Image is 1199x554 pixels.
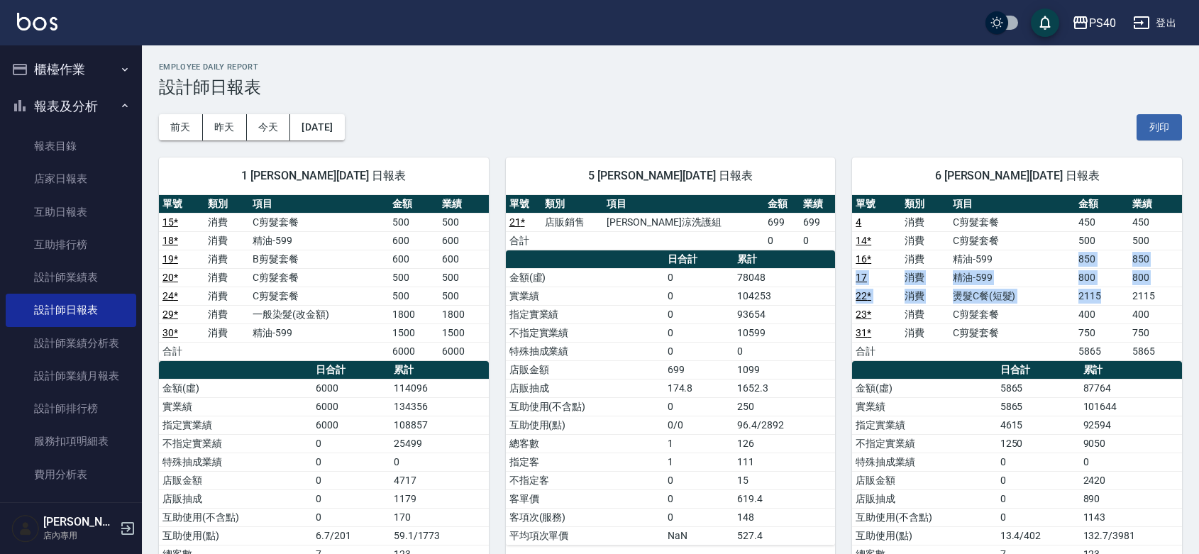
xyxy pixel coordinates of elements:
[159,508,312,526] td: 互助使用(不含點)
[734,471,835,489] td: 15
[1129,287,1182,305] td: 2115
[734,268,835,287] td: 78048
[159,471,312,489] td: 店販金額
[603,213,764,231] td: [PERSON_NAME]涼洗護組
[6,51,136,88] button: 櫃檯作業
[949,250,1076,268] td: 精油-599
[6,228,136,261] a: 互助排行榜
[734,453,835,471] td: 111
[901,305,949,323] td: 消費
[949,195,1076,214] th: 項目
[664,250,734,269] th: 日合計
[247,114,291,140] button: 今天
[249,213,389,231] td: C剪髮套餐
[506,250,836,545] table: a dense table
[1080,397,1182,416] td: 101644
[603,195,764,214] th: 項目
[203,114,247,140] button: 昨天
[852,471,996,489] td: 店販金額
[997,379,1080,397] td: 5865
[249,250,389,268] td: B剪髮套餐
[901,231,949,250] td: 消費
[664,526,734,545] td: NaN
[204,195,250,214] th: 類別
[312,508,390,526] td: 0
[6,162,136,195] a: 店家日報表
[159,62,1182,72] h2: Employee Daily Report
[506,379,664,397] td: 店販抽成
[249,195,389,214] th: 項目
[869,169,1165,183] span: 6 [PERSON_NAME][DATE] 日報表
[1080,471,1182,489] td: 2420
[176,169,472,183] span: 1 [PERSON_NAME][DATE] 日報表
[6,261,136,294] a: 設計師業績表
[800,195,835,214] th: 業績
[997,508,1080,526] td: 0
[852,397,996,416] td: 實業績
[997,416,1080,434] td: 4615
[1127,10,1182,36] button: 登出
[312,416,390,434] td: 6000
[159,195,489,361] table: a dense table
[438,287,488,305] td: 500
[1075,323,1128,342] td: 750
[734,489,835,508] td: 619.4
[159,453,312,471] td: 特殊抽成業績
[734,250,835,269] th: 累計
[438,231,488,250] td: 600
[312,453,390,471] td: 0
[204,287,250,305] td: 消費
[159,342,204,360] td: 合計
[390,397,489,416] td: 134356
[734,416,835,434] td: 96.4/2892
[312,379,390,397] td: 6000
[1075,213,1128,231] td: 450
[852,342,900,360] td: 合計
[764,195,800,214] th: 金額
[997,434,1080,453] td: 1250
[664,287,734,305] td: 0
[506,508,664,526] td: 客項次(服務)
[312,361,390,380] th: 日合計
[6,497,136,533] button: 客戶管理
[1080,508,1182,526] td: 1143
[664,453,734,471] td: 1
[734,360,835,379] td: 1099
[506,471,664,489] td: 不指定客
[389,305,438,323] td: 1800
[249,231,389,250] td: 精油-599
[1075,305,1128,323] td: 400
[901,195,949,214] th: 類別
[43,529,116,542] p: 店內專用
[159,379,312,397] td: 金額(虛)
[901,287,949,305] td: 消費
[506,323,664,342] td: 不指定實業績
[664,489,734,508] td: 0
[852,453,996,471] td: 特殊抽成業績
[438,305,488,323] td: 1800
[249,305,389,323] td: 一般染髮(改金額)
[1129,268,1182,287] td: 800
[6,425,136,458] a: 服務扣項明細表
[312,434,390,453] td: 0
[1080,489,1182,508] td: 890
[800,231,835,250] td: 0
[506,397,664,416] td: 互助使用(不含點)
[312,489,390,508] td: 0
[852,379,996,397] td: 金額(虛)
[389,231,438,250] td: 600
[389,268,438,287] td: 500
[1129,250,1182,268] td: 850
[852,508,996,526] td: 互助使用(不含點)
[734,508,835,526] td: 148
[506,526,664,545] td: 平均項次單價
[6,458,136,491] a: 費用分析表
[852,489,996,508] td: 店販抽成
[664,416,734,434] td: 0/0
[506,489,664,508] td: 客單價
[1089,14,1116,32] div: PS40
[204,213,250,231] td: 消費
[6,392,136,425] a: 設計師排行榜
[1080,361,1182,380] th: 累計
[390,453,489,471] td: 0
